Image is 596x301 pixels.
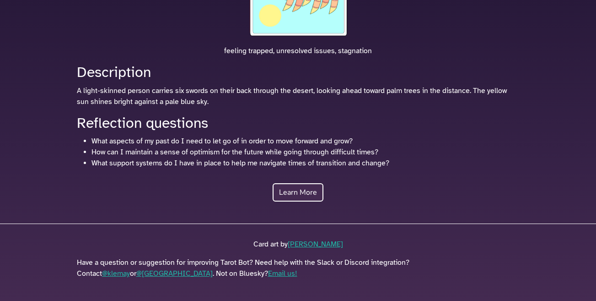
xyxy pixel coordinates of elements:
[136,269,213,278] a: @[GEOGRAPHIC_DATA]
[77,257,520,279] p: Have a question or suggestion for improving Tarot Bot? Need help with the Slack or Discord integr...
[268,269,297,278] a: Email us!
[91,147,520,158] li: How can I maintain a sense of optimism for the future while going through difficult times?
[91,158,520,169] li: What support systems do I have in place to help me navigate times of transition and change?
[77,64,520,81] h2: Description
[288,240,343,249] a: [PERSON_NAME]
[91,136,520,147] li: What aspects of my past do I need to let go of in order to move forward and grow?
[102,269,130,278] a: @klemay
[273,183,323,202] a: Learn More
[77,85,520,107] p: A light-skinned person carries six swords on their back through the desert, looking ahead toward ...
[77,115,520,132] h2: Reflection questions
[77,239,520,250] p: Card art by
[71,45,525,56] p: feeling trapped, unresolved issues, stagnation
